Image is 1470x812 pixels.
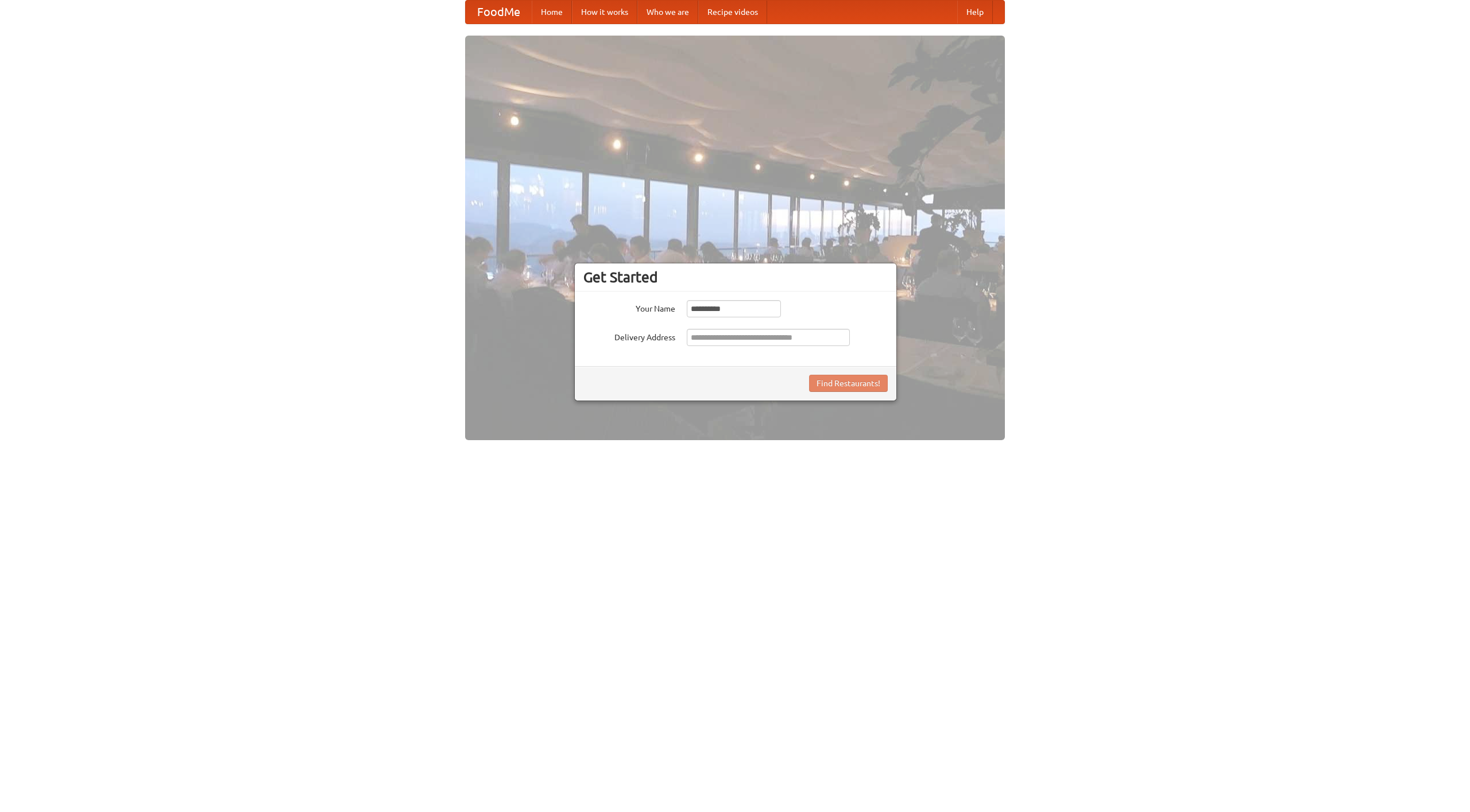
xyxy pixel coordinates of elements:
button: Find Restaurants! [809,375,888,392]
label: Your Name [583,300,675,314]
a: Home [532,1,572,24]
a: Help [957,1,993,24]
h3: Get Started [583,269,888,286]
a: How it works [572,1,637,24]
a: FoodMe [466,1,532,24]
a: Recipe videos [698,1,767,24]
label: Delivery Address [583,329,675,343]
a: Who we are [637,1,698,24]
